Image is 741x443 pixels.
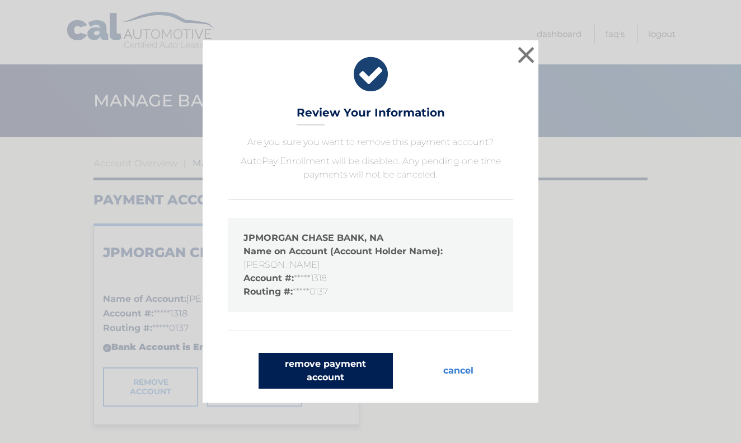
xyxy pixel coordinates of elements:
[434,353,482,389] button: cancel
[243,246,443,257] strong: Name on Account (Account Holder Name):
[243,286,293,297] strong: Routing #:
[243,232,383,243] strong: JPMORGAN CHASE BANK, NA
[243,245,498,272] li: [PERSON_NAME]
[228,155,513,181] p: AutoPay Enrollment will be disabled. Any pending one time payments will not be canceled.
[297,106,445,125] h3: Review Your Information
[515,44,537,66] button: ×
[228,136,513,149] p: Are you sure you want to remove this payment account?
[243,273,294,283] strong: Account #:
[259,353,393,389] button: remove payment account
